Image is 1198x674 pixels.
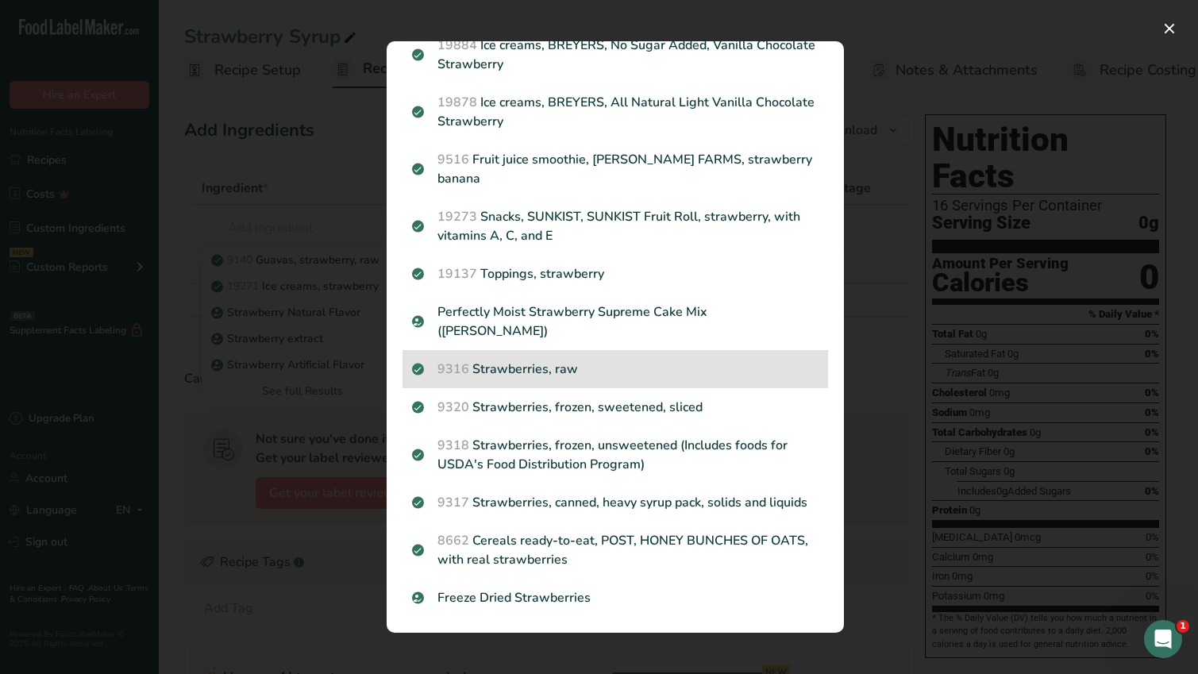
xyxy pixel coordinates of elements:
[437,437,469,454] span: 9318
[437,151,469,168] span: 9516
[437,265,477,283] span: 19137
[437,37,477,54] span: 19884
[412,436,819,474] p: Strawberries, frozen, unsweetened (Includes foods for USDA's Food Distribution Program)
[412,207,819,245] p: Snacks, SUNKIST, SUNKIST Fruit Roll, strawberry, with vitamins A, C, and E
[412,531,819,569] p: Cereals ready-to-eat, POST, HONEY BUNCHES OF OATS, with real strawberries
[437,360,469,378] span: 9316
[412,493,819,512] p: Strawberries, canned, heavy syrup pack, solids and liquids
[412,93,819,131] p: Ice creams, BREYERS, All Natural Light Vanilla Chocolate Strawberry
[412,398,819,417] p: Strawberries, frozen, sweetened, sliced
[412,588,819,607] p: Freeze Dried Strawberries
[412,360,819,379] p: Strawberries, raw
[437,94,477,111] span: 19878
[1177,620,1189,633] span: 1
[1144,620,1182,658] iframe: Intercom live chat
[437,494,469,511] span: 9317
[437,532,469,549] span: 8662
[437,208,477,225] span: 19273
[412,150,819,188] p: Fruit juice smoothie, [PERSON_NAME] FARMS, strawberry banana
[412,36,819,74] p: Ice creams, BREYERS, No Sugar Added, Vanilla Chocolate Strawberry
[412,264,819,283] p: Toppings, strawberry
[437,399,469,416] span: 9320
[412,302,819,341] p: Perfectly Moist Strawberry Supreme Cake Mix ([PERSON_NAME])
